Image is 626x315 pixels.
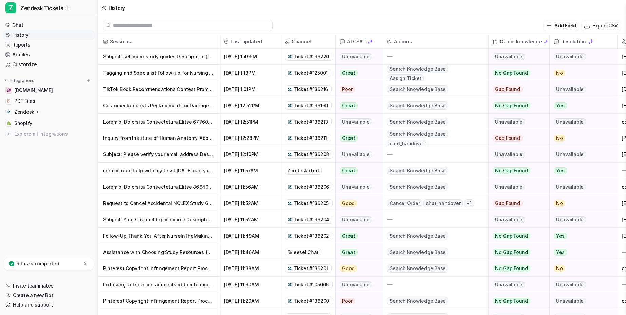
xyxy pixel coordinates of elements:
img: zendesk [287,185,292,189]
span: Ticket #136211 [293,135,327,142]
span: [DATE] 11:29AM [223,293,278,309]
button: Integrations [3,77,36,84]
div: Gap in knowledge [491,35,547,49]
img: anurseinthemaking.com [7,88,11,92]
span: No Gap Found [493,233,530,239]
a: Ticket #136220 [287,53,330,60]
a: Ticket #136216 [287,86,329,93]
span: Search Knowledge Base [387,183,448,191]
span: No [554,135,565,142]
p: Follow-Up Thank You After NurseInTheMaking+ Access Granted [103,228,214,244]
p: Pinterest Copyright Infringement Report Process and Ticket Tagging [103,260,214,277]
span: Sessions [100,35,217,49]
span: No [554,70,565,76]
p: Request to Cancel Accidental NCLEX Study Guide Purchase and Switch to Nursing School Bundle [103,195,214,211]
span: Yes [554,249,567,256]
a: Ticket #136202 [287,233,330,239]
span: Unavailable [340,151,372,158]
button: Great [336,244,379,260]
button: No Gap Found [489,260,544,277]
img: zendesk [287,136,292,141]
img: zendesk [287,87,292,92]
button: Good [336,260,379,277]
span: Ticket #136220 [293,53,329,60]
button: Gap Found [489,130,544,146]
span: Yes [554,102,567,109]
button: No [550,260,612,277]
span: [DATE] 1:13PM [223,65,278,81]
span: Unavailable [554,298,586,304]
a: Chat [3,20,95,30]
span: AI CSAT [338,35,380,49]
a: Ticket #105066 [287,281,330,288]
img: expand menu [4,78,9,83]
span: [DATE] 12:10PM [223,146,278,163]
span: [DATE] 11:49AM [223,228,278,244]
div: Zendesk chat [285,167,322,175]
button: No Gap Found [489,65,544,81]
p: Inquiry from Institute of Human Anatomy About Collaboration or Partnership with NITM [103,130,214,146]
span: Unavailable [554,53,586,60]
span: [DOMAIN_NAME] [14,87,53,94]
p: Subject: Your ChannelReply Invoice Description: Hi Customer, Your payment has been made successfu... [103,211,214,228]
span: Assign Ticket [387,74,424,82]
span: [DATE] 11:30AM [223,277,278,293]
button: Add Field [544,21,578,31]
a: Ticket #136211 [287,135,329,142]
span: Last updated [223,35,278,49]
span: Unavailable [340,118,372,125]
button: Gap Found [489,195,544,211]
span: Ticket #136204 [293,216,329,223]
button: No Gap Found [489,293,544,309]
span: [DATE] 1:49PM [223,49,278,65]
span: Unavailable [554,151,586,158]
span: No [554,200,565,207]
p: Assistance with Choosing Study Resources for an Upcoming Test [103,244,214,260]
button: No Gap Found [489,244,544,260]
img: menu_add.svg [86,78,91,83]
p: Loremip: Dolorsita Consectetura Elitse 866405550 Doeiusmodte: In Utlabore Etdolo, Ma’al enimadmi ... [103,179,214,195]
span: [DATE] 12:28PM [223,130,278,146]
span: Ticket #105066 [293,281,329,288]
p: Subject: sell more study guides Description: [PERSON_NAME] - are you looking to scal [103,49,214,65]
button: Yes [550,163,612,179]
span: No Gap Found [493,298,530,304]
h2: Actions [394,35,412,49]
span: Unavailable [554,216,586,223]
span: [DATE] 11:52AM [223,211,278,228]
span: No Gap Found [493,102,530,109]
button: No [550,130,612,146]
span: Search Knowledge Base [387,232,448,240]
img: explore all integrations [5,131,12,137]
span: [DATE] 11:46AM [223,244,278,260]
a: Ticket #125001 [287,70,329,76]
span: No [554,265,565,272]
p: Add Field [554,22,576,29]
span: Gap Found [493,200,523,207]
span: Unavailable [493,53,525,60]
span: Ticket #136213 [293,118,328,125]
button: No Gap Found [489,163,544,179]
p: Loremip: Dolorsita Consectetura Elitse 6776053278 Doeiusmodte: In Utlabore Etdolo, Ma’al enimadmi... [103,114,214,130]
a: ShopifyShopify [3,118,95,128]
button: No Gap Found [489,97,544,114]
span: Unavailable [493,281,525,288]
span: Great [340,167,358,174]
span: Search Knowledge Base [387,118,448,126]
button: No [550,65,612,81]
a: History [3,30,95,40]
span: Unavailable [554,118,586,125]
button: No Gap Found [489,228,544,244]
p: Integrations [10,78,34,84]
p: 9 tasks completed [16,260,59,267]
span: Unavailable [554,281,586,288]
img: eeselChat [287,250,292,255]
a: Ticket #136200 [287,298,330,304]
span: Unavailable [554,86,586,93]
span: Unavailable [554,184,586,190]
button: No [550,195,612,211]
span: Ticket #136201 [293,265,328,272]
span: Ticket #136205 [293,200,329,207]
span: Unavailable [340,53,372,60]
button: Great [336,130,379,146]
